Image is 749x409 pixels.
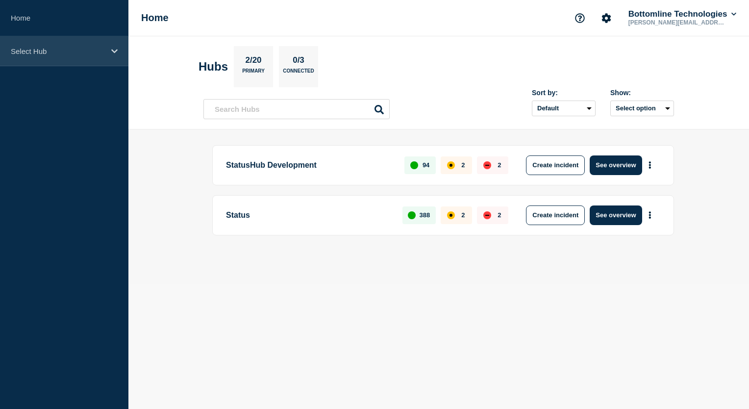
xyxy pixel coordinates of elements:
[526,155,585,175] button: Create incident
[242,68,265,78] p: Primary
[242,55,265,68] p: 2/20
[626,19,728,26] p: [PERSON_NAME][EMAIL_ADDRESS][PERSON_NAME][DOMAIN_NAME]
[498,211,501,219] p: 2
[226,155,393,175] p: StatusHub Development
[447,211,455,219] div: affected
[590,155,642,175] button: See overview
[289,55,308,68] p: 0/3
[203,99,390,119] input: Search Hubs
[596,8,617,28] button: Account settings
[644,156,656,174] button: More actions
[532,101,596,116] select: Sort by
[483,161,491,169] div: down
[408,211,416,219] div: up
[610,89,674,97] div: Show:
[423,161,429,169] p: 94
[570,8,590,28] button: Support
[447,161,455,169] div: affected
[11,47,105,55] p: Select Hub
[461,161,465,169] p: 2
[461,211,465,219] p: 2
[410,161,418,169] div: up
[532,89,596,97] div: Sort by:
[483,211,491,219] div: down
[420,211,430,219] p: 388
[141,12,169,24] h1: Home
[526,205,585,225] button: Create incident
[626,9,738,19] button: Bottomline Technologies
[644,206,656,224] button: More actions
[226,205,391,225] p: Status
[199,60,228,74] h2: Hubs
[590,205,642,225] button: See overview
[498,161,501,169] p: 2
[283,68,314,78] p: Connected
[610,101,674,116] button: Select option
